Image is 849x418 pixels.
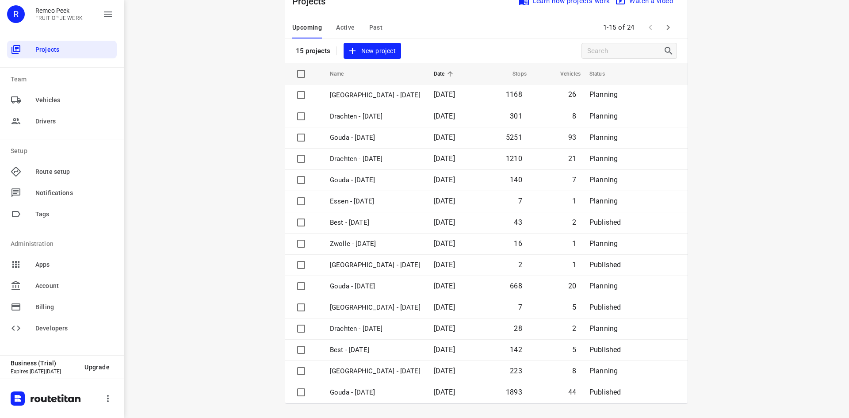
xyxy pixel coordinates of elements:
[330,239,421,249] p: Zwolle - Friday
[572,197,576,205] span: 1
[434,367,455,375] span: [DATE]
[642,19,659,36] span: Previous Page
[549,69,581,79] span: Vehicles
[35,281,113,291] span: Account
[434,218,455,226] span: [DATE]
[572,367,576,375] span: 8
[510,282,522,290] span: 668
[506,90,522,99] span: 1168
[506,133,522,142] span: 5251
[589,133,618,142] span: Planning
[589,367,618,375] span: Planning
[589,218,621,226] span: Published
[330,196,421,207] p: Essen - Friday
[518,197,522,205] span: 7
[7,5,25,23] div: R
[330,90,421,100] p: [GEOGRAPHIC_DATA] - [DATE]
[7,298,117,316] div: Billing
[506,388,522,396] span: 1893
[434,261,455,269] span: [DATE]
[572,261,576,269] span: 1
[434,239,455,248] span: [DATE]
[514,324,522,333] span: 28
[11,146,117,156] p: Setup
[572,218,576,226] span: 2
[7,112,117,130] div: Drivers
[663,46,677,56] div: Search
[35,260,113,269] span: Apps
[35,15,83,21] p: FRUIT OP JE WERK
[344,43,401,59] button: New project
[510,345,522,354] span: 142
[434,303,455,311] span: [DATE]
[600,18,638,37] span: 1-15 of 24
[589,282,618,290] span: Planning
[589,239,618,248] span: Planning
[35,188,113,198] span: Notifications
[35,324,113,333] span: Developers
[434,112,455,120] span: [DATE]
[514,218,522,226] span: 43
[434,324,455,333] span: [DATE]
[35,117,113,126] span: Drivers
[568,282,576,290] span: 20
[296,47,331,55] p: 15 projects
[572,112,576,120] span: 8
[589,303,621,311] span: Published
[35,303,113,312] span: Billing
[572,303,576,311] span: 5
[11,368,77,375] p: Expires [DATE][DATE]
[336,22,355,33] span: Active
[434,69,456,79] span: Date
[330,324,421,334] p: Drachten - Thursday
[330,281,421,291] p: Gouda - Thursday
[589,90,618,99] span: Planning
[589,176,618,184] span: Planning
[518,303,522,311] span: 7
[7,319,117,337] div: Developers
[330,345,421,355] p: Best - Thursday
[35,167,113,176] span: Route setup
[369,22,383,33] span: Past
[330,303,421,313] p: Gemeente Rotterdam - Thursday
[434,90,455,99] span: [DATE]
[330,154,421,164] p: Drachten - [DATE]
[572,239,576,248] span: 1
[35,45,113,54] span: Projects
[7,205,117,223] div: Tags
[434,154,455,163] span: [DATE]
[35,210,113,219] span: Tags
[330,111,421,122] p: Drachten - [DATE]
[568,133,576,142] span: 93
[7,184,117,202] div: Notifications
[589,112,618,120] span: Planning
[434,176,455,184] span: [DATE]
[11,239,117,249] p: Administration
[589,324,618,333] span: Planning
[510,112,522,120] span: 301
[568,388,576,396] span: 44
[330,175,421,185] p: Gouda - Friday
[35,7,83,14] p: Remco Peek
[506,154,522,163] span: 1210
[77,359,117,375] button: Upgrade
[7,256,117,273] div: Apps
[434,345,455,354] span: [DATE]
[7,277,117,295] div: Account
[587,44,663,58] input: Search projects
[434,133,455,142] span: [DATE]
[11,360,77,367] p: Business (Trial)
[35,96,113,105] span: Vehicles
[589,154,618,163] span: Planning
[434,197,455,205] span: [DATE]
[572,345,576,354] span: 5
[11,75,117,84] p: Team
[84,364,110,371] span: Upgrade
[349,46,396,57] span: New project
[501,69,527,79] span: Stops
[589,345,621,354] span: Published
[292,22,322,33] span: Upcoming
[7,41,117,58] div: Projects
[589,261,621,269] span: Published
[514,239,522,248] span: 16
